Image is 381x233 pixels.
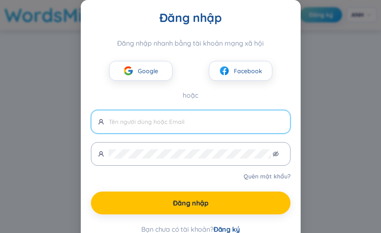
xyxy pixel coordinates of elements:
[123,66,134,76] img: Google
[234,67,262,75] font: Facebook
[138,67,158,75] font: Google
[219,66,230,76] img: facebook
[173,199,208,207] font: Đăng nhập
[183,91,198,99] font: hoặc
[98,151,104,157] span: người dùng
[273,151,279,157] span: mắt không nhìn thấy được
[98,119,104,125] span: người dùng
[159,10,222,25] font: Đăng nhập
[117,39,264,47] font: Đăng nhập nhanh bằng tài khoản mạng xã hội
[91,192,291,214] button: Đăng nhập
[109,61,173,81] button: GoogleGoogle
[109,117,283,126] input: Tên người dùng hoặc Email
[209,61,272,81] button: facebookFacebook
[244,172,291,181] a: Quên mật khẩu?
